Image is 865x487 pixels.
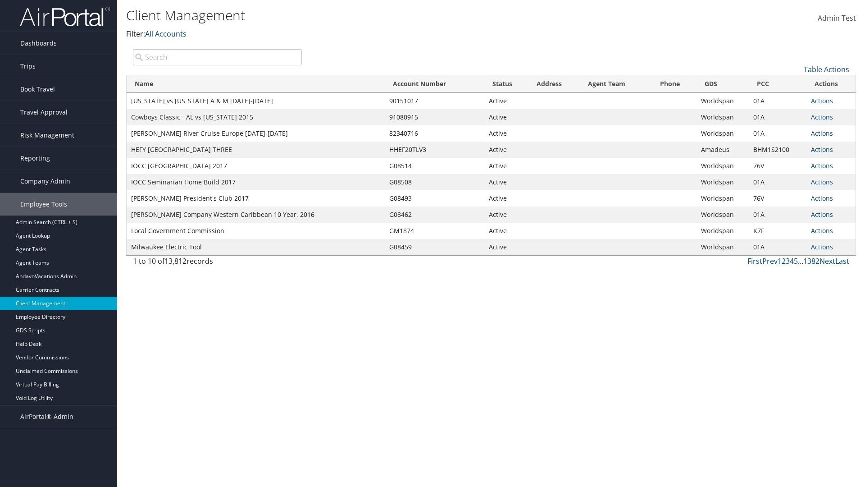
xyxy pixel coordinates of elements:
a: Actions [811,161,833,170]
td: Active [484,158,529,174]
td: Worldspan [697,125,749,142]
td: G08462 [385,207,484,223]
a: Actions [811,113,833,121]
td: 01A [749,207,806,223]
td: 91080915 [385,109,484,125]
a: Actions [811,210,833,219]
td: GM1874 [385,223,484,239]
td: Worldspan [697,93,749,109]
td: HHEF20TLV3 [385,142,484,158]
a: 4 [790,256,794,266]
span: Reporting [20,147,50,170]
td: Amadeus [697,142,749,158]
a: 1382 [803,256,819,266]
td: Active [484,239,529,255]
td: 76V [749,158,806,174]
td: Active [484,207,529,223]
a: 2 [782,256,786,266]
td: [PERSON_NAME] President's Club 2017 [127,190,385,207]
p: Filter: [126,28,613,40]
td: 01A [749,125,806,142]
a: 1 [778,256,782,266]
td: 01A [749,109,806,125]
td: G08459 [385,239,484,255]
td: Worldspan [697,239,749,255]
td: Worldspan [697,207,749,223]
img: airportal-logo.png [20,6,110,27]
span: … [798,256,803,266]
a: Actions [811,129,833,138]
td: Cowboys Classic - AL vs [US_STATE] 2015 [127,109,385,125]
td: Worldspan [697,190,749,207]
th: Phone [652,75,697,93]
td: [PERSON_NAME] Company Western Caribbean 10 Year, 2016 [127,207,385,223]
a: Actions [811,145,833,154]
td: Active [484,223,529,239]
span: Admin Test [818,13,856,23]
a: Table Actions [804,64,849,74]
td: 01A [749,239,806,255]
a: Actions [811,96,833,105]
h1: Client Management [126,6,613,25]
td: Worldspan [697,158,749,174]
span: Dashboards [20,32,57,55]
td: Active [484,93,529,109]
td: G08514 [385,158,484,174]
td: Active [484,190,529,207]
a: Next [819,256,835,266]
span: 13,812 [164,256,187,266]
td: 90151017 [385,93,484,109]
td: 82340716 [385,125,484,142]
th: Actions [806,75,856,93]
td: Worldspan [697,174,749,190]
th: Status: activate to sort column ascending [484,75,529,93]
td: Active [484,109,529,125]
td: 76V [749,190,806,207]
td: Worldspan [697,109,749,125]
th: Address [528,75,580,93]
td: Local Government Commission [127,223,385,239]
span: AirPortal® Admin [20,405,73,428]
a: Prev [762,256,778,266]
a: Last [835,256,849,266]
th: Account Number: activate to sort column ascending [385,75,484,93]
span: Employee Tools [20,193,67,216]
div: 1 to 10 of records [133,256,302,271]
td: Active [484,125,529,142]
a: Actions [811,194,833,202]
a: First [747,256,762,266]
td: IOCC Seminarian Home Build 2017 [127,174,385,190]
td: BHM1S2100 [749,142,806,158]
td: IOCC [GEOGRAPHIC_DATA] 2017 [127,158,385,174]
a: Actions [811,226,833,235]
span: Company Admin [20,170,70,193]
a: Actions [811,178,833,186]
td: Active [484,174,529,190]
a: 5 [794,256,798,266]
span: Risk Management [20,124,74,147]
td: 01A [749,93,806,109]
td: G08493 [385,190,484,207]
a: All Accounts [145,29,187,39]
td: HEFY [GEOGRAPHIC_DATA] THREE [127,142,385,158]
th: PCC [749,75,806,93]
input: Search [133,49,302,65]
td: Active [484,142,529,158]
span: Trips [20,55,36,78]
th: Agent Team [580,75,652,93]
td: Worldspan [697,223,749,239]
span: Book Travel [20,78,55,101]
a: Admin Test [818,5,856,32]
a: Actions [811,243,833,251]
td: K7F [749,223,806,239]
td: G08508 [385,174,484,190]
td: Milwaukee Electric Tool [127,239,385,255]
td: [PERSON_NAME] River Cruise Europe [DATE]-[DATE] [127,125,385,142]
td: 01A [749,174,806,190]
th: GDS [697,75,749,93]
th: Name: activate to sort column descending [127,75,385,93]
span: Travel Approval [20,101,68,124]
a: 3 [786,256,790,266]
td: [US_STATE] vs [US_STATE] A & M [DATE]-[DATE] [127,93,385,109]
